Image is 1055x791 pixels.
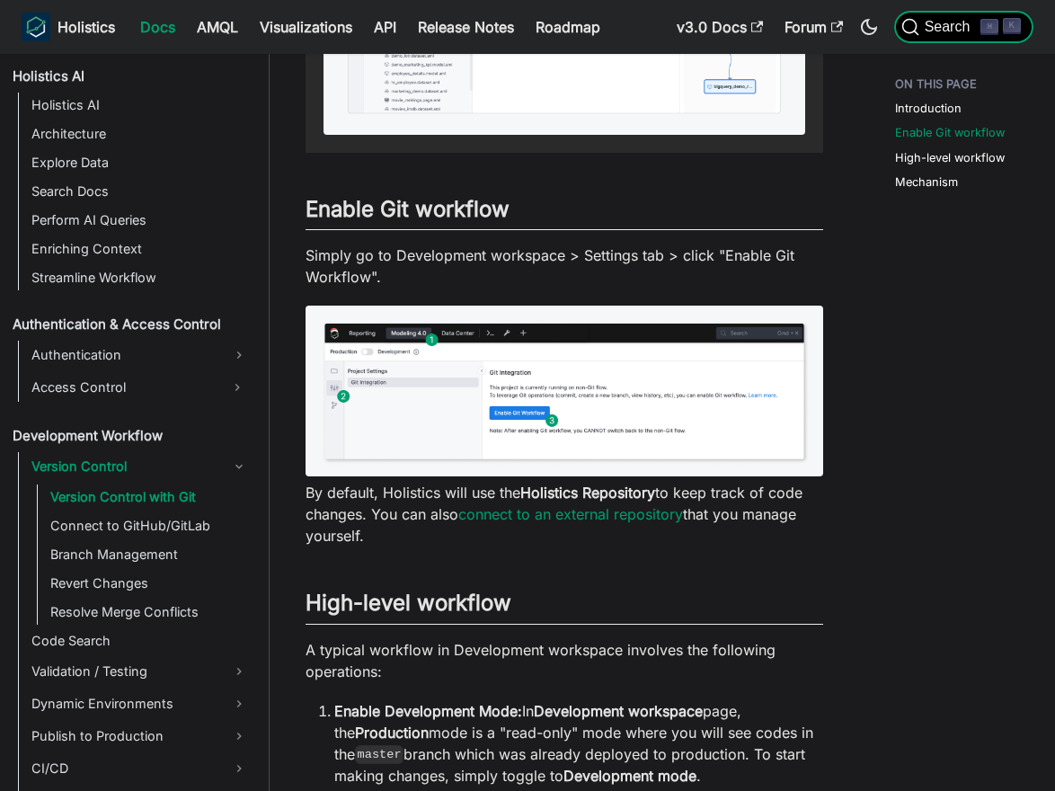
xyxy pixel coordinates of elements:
a: Enriching Context [26,236,253,262]
a: Resolve Merge Conflicts [45,600,253,625]
button: Switch between dark and light mode (currently dark mode) [855,13,883,41]
a: Holistics AI [7,64,253,89]
a: connect to an external repository [458,505,683,523]
a: Explore Data [26,150,253,175]
a: Roadmap [525,13,611,41]
a: Mechanism [895,173,958,191]
a: Search Docs [26,179,253,204]
a: Connect to GitHub/GitLab [45,513,253,538]
a: Introduction [895,100,962,117]
a: Enable Git workflow [895,124,1005,141]
a: Architecture [26,121,253,147]
a: API [363,13,407,41]
span: Search [919,19,981,35]
b: Holistics [58,16,115,38]
p: Simply go to Development workspace > Settings tab > click "Enable Git Workflow". [306,244,823,288]
button: Expand sidebar category 'Access Control' [221,373,253,402]
h2: Enable Git workflow [306,196,823,230]
a: AMQL [186,13,249,41]
a: Perform AI Queries [26,208,253,233]
a: Dynamic Environments [26,689,253,718]
strong: Holistics Repository [520,484,655,502]
kbd: ⌘ [980,19,998,35]
a: Visualizations [249,13,363,41]
a: Branch Management [45,542,253,567]
a: Authentication & Access Control [7,312,253,337]
a: Publish to Production [26,722,253,751]
strong: Enable Development Mode: [334,702,522,720]
a: Code Search [26,628,253,653]
a: Validation / Testing [26,657,253,686]
a: Access Control [26,373,221,402]
button: Search (Command+K) [894,11,1033,43]
a: Streamline Workflow [26,265,253,290]
a: Version Control with Git [45,484,253,510]
a: Docs [129,13,186,41]
a: Forum [774,13,854,41]
strong: Development mode [563,767,696,785]
h2: High-level workflow [306,590,823,624]
a: Release Notes [407,13,525,41]
a: High-level workflow [895,149,1005,166]
a: Authentication [26,341,253,369]
a: Revert Changes [45,571,253,596]
code: master [355,745,403,763]
a: Version Control [26,452,253,481]
kbd: K [1003,18,1021,34]
p: A typical workflow in Development workspace involves the following operations: [306,639,823,682]
img: Holistics [22,13,50,41]
a: Holistics AI [26,93,253,118]
p: In page, the mode is a "read-only" mode where you will see codes in the branch which was already ... [334,700,823,787]
a: Development Workflow [7,423,253,449]
a: HolisticsHolistics [22,13,115,41]
a: CI/CD [26,754,253,783]
strong: Production [355,724,429,742]
strong: Development workspace [534,702,703,720]
p: By default, Holistics will use the to keep track of code changes. You can also that you manage yo... [306,482,823,547]
a: v3.0 Docs [666,13,774,41]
